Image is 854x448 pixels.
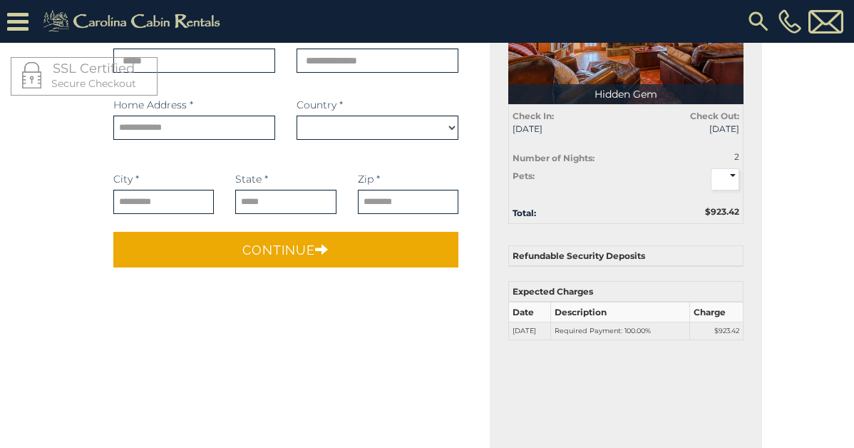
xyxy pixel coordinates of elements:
[550,302,689,322] th: Description
[297,98,343,112] label: Country *
[513,153,595,163] strong: Number of Nights:
[508,84,744,104] p: Hidden Gem
[513,111,554,121] strong: Check In:
[746,9,771,34] img: search-regular.svg
[508,245,743,266] th: Refundable Security Deposits
[513,123,615,135] span: [DATE]
[235,172,268,186] label: State *
[550,322,689,340] td: Required Payment: 100.00%
[508,302,550,322] th: Date
[358,172,380,186] label: Zip *
[626,205,750,218] div: $923.42
[775,9,805,34] a: [PHONE_NUMBER]
[36,7,232,36] img: Khaki-logo.png
[637,123,739,135] span: [DATE]
[678,151,739,163] div: 2
[690,302,744,322] th: Charge
[513,170,535,181] strong: Pets:
[113,232,458,268] button: Continue
[22,62,146,76] h4: SSL Certified
[113,172,139,186] label: City *
[690,111,739,121] strong: Check Out:
[22,62,41,88] img: LOCKICON1.png
[508,322,550,340] td: [DATE]
[113,98,193,112] label: Home Address *
[22,76,146,91] p: Secure Checkout
[690,322,744,340] td: $923.42
[513,208,536,218] strong: Total:
[508,281,743,302] th: Expected Charges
